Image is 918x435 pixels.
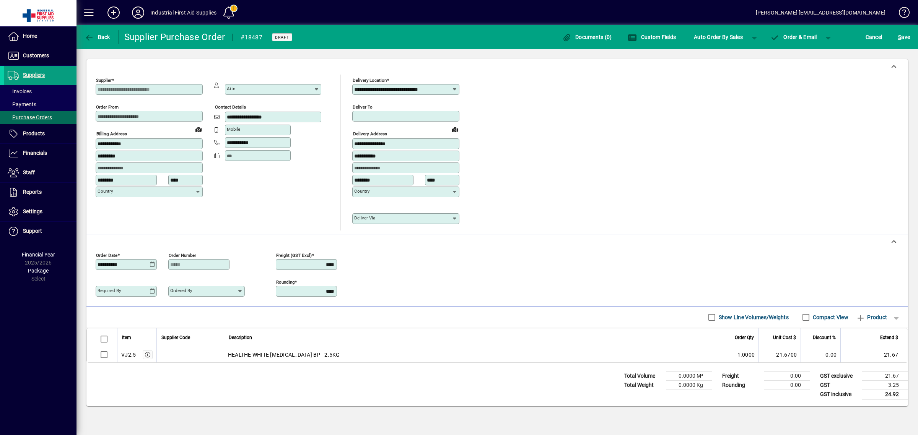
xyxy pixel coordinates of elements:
button: Order & Email [767,30,821,44]
span: Staff [23,169,35,175]
td: 1.0000 [728,347,758,362]
span: Customers [23,52,49,58]
td: GST inclusive [816,390,862,399]
td: 24.92 [862,390,908,399]
span: Reports [23,189,42,195]
td: 0.00 [764,380,810,390]
td: 0.00 [801,347,840,362]
a: View on map [192,123,205,135]
a: Reports [4,183,76,202]
app-page-header-button: Back [76,30,119,44]
button: Cancel [864,30,884,44]
mat-label: Supplier [96,78,112,83]
mat-label: Deliver To [353,104,373,110]
mat-label: Order number [169,252,196,258]
mat-label: Deliver via [354,215,375,221]
td: GST [816,380,862,390]
button: Documents (0) [560,30,614,44]
a: Invoices [4,85,76,98]
span: Settings [23,208,42,214]
td: GST exclusive [816,371,862,380]
a: Products [4,124,76,143]
a: Payments [4,98,76,111]
span: Unit Cost $ [773,333,796,342]
a: Purchase Orders [4,111,76,124]
button: Profile [126,6,150,19]
mat-label: Country [98,188,113,194]
mat-label: Attn [227,86,235,91]
span: Draft [275,35,289,40]
span: Suppliers [23,72,45,78]
span: Financial Year [22,252,55,258]
button: Product [852,310,891,324]
span: ave [898,31,910,43]
span: Supplier Code [161,333,190,342]
td: Freight [718,371,764,380]
span: Payments [8,101,36,107]
button: Auto Order By Sales [690,30,747,44]
a: Support [4,222,76,241]
span: Order & Email [770,34,817,40]
td: 0.00 [764,371,810,380]
td: Total Volume [620,371,666,380]
td: 21.67 [862,371,908,380]
mat-label: Delivery Location [353,78,387,83]
span: Discount % [813,333,836,342]
mat-label: Country [354,188,369,194]
a: Home [4,27,76,46]
mat-label: Mobile [227,127,240,132]
a: Knowledge Base [893,2,908,26]
span: Support [23,228,42,234]
button: Add [101,6,126,19]
button: Back [83,30,112,44]
mat-label: Order from [96,104,119,110]
span: Cancel [866,31,882,43]
span: S [898,34,901,40]
td: 0.0000 M³ [666,371,712,380]
span: Product [856,311,887,323]
span: Item [122,333,131,342]
div: Industrial First Aid Supplies [150,6,216,19]
span: Custom Fields [628,34,676,40]
label: Show Line Volumes/Weights [717,313,789,321]
span: HEALTHE WHITE [MEDICAL_DATA] BP - 2.5KG [228,351,340,359]
button: Custom Fields [626,30,678,44]
td: 0.0000 Kg [666,380,712,390]
span: Back [85,34,110,40]
a: Financials [4,144,76,163]
td: 21.67 [840,347,908,362]
div: Supplier Purchase Order [124,31,225,43]
a: Staff [4,163,76,182]
a: Customers [4,46,76,65]
mat-label: Freight (GST excl) [276,252,312,258]
a: View on map [449,123,461,135]
span: Invoices [8,88,32,94]
a: Settings [4,202,76,221]
span: Description [229,333,252,342]
span: Documents (0) [562,34,612,40]
mat-label: Required by [98,288,121,293]
mat-label: Rounding [276,279,295,284]
span: Purchase Orders [8,114,52,120]
span: Home [23,33,37,39]
td: 21.6700 [758,347,801,362]
span: Financials [23,150,47,156]
td: Total Weight [620,380,666,390]
div: VJ2.5 [121,351,136,359]
label: Compact View [811,313,848,321]
span: Products [23,130,45,136]
td: Rounding [718,380,764,390]
span: Order Qty [735,333,754,342]
div: #18487 [241,31,262,44]
span: Extend $ [880,333,898,342]
span: Auto Order By Sales [694,31,743,43]
mat-label: Ordered by [170,288,192,293]
td: 3.25 [862,380,908,390]
mat-label: Order date [96,252,117,258]
button: Save [896,30,912,44]
span: Package [28,268,49,274]
div: [PERSON_NAME] [EMAIL_ADDRESS][DOMAIN_NAME] [756,6,885,19]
